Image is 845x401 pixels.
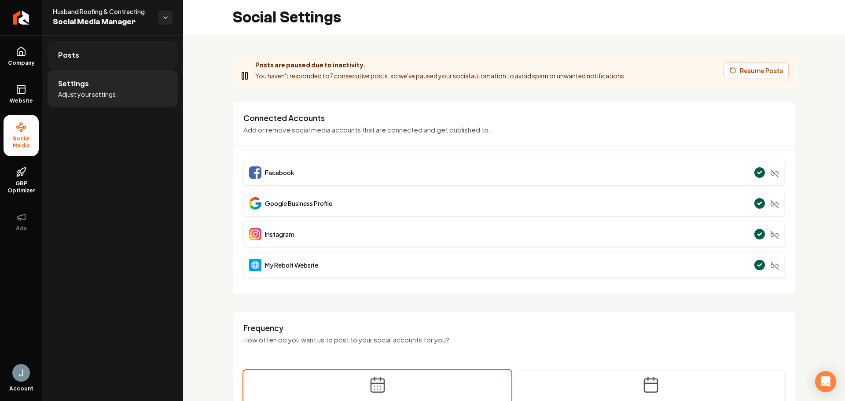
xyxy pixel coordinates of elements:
a: Posts [48,41,178,69]
span: Social Media Manager [53,16,151,28]
span: Google Business Profile [265,199,332,208]
span: My Rebolt Website [265,261,318,269]
a: Website [4,77,39,111]
img: Rebolt Logo [13,11,29,25]
img: Google [249,197,261,210]
div: Open Intercom Messenger [815,371,836,392]
span: Website [6,97,37,104]
h3: Frequency [243,323,785,333]
strong: Posts are paused due to inactivity. [255,61,366,69]
a: Company [4,39,39,74]
span: Company [4,59,38,66]
button: Open user button [12,364,30,382]
span: Social Media [4,135,39,149]
span: Instagram [265,230,294,239]
span: Husband Roofing & Contracting [53,7,151,16]
span: GBP Optimizer [4,180,39,194]
img: Facebook [249,166,261,179]
h2: Social Settings [232,9,341,26]
button: Resume Posts [724,63,789,78]
p: How often do you want us to post to your social accounts for you? [243,335,785,345]
p: Add or remove social media accounts that are connected and get published to. [243,125,785,135]
span: Ads [12,225,30,232]
span: Settings [58,78,89,89]
span: Posts [58,50,79,60]
span: Adjust your settings. [58,90,118,99]
p: You haven't responded to 7 consecutive posts, so we've paused your social automation to avoid spa... [255,71,626,81]
img: Jomel Hermosura [12,364,30,382]
img: Instagram [249,228,261,240]
button: Ads [4,205,39,239]
img: Website [249,259,261,271]
a: GBP Optimizer [4,160,39,201]
span: Facebook [265,168,294,177]
h3: Connected Accounts [243,113,785,123]
span: Account [9,385,33,392]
